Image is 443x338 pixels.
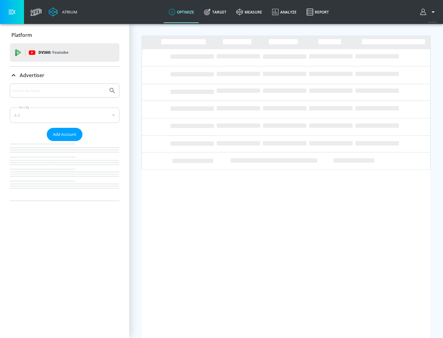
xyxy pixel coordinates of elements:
input: Search by name [12,87,106,95]
nav: list of Advertiser [10,141,119,201]
label: Sort By [18,105,31,109]
a: Analyze [267,1,301,23]
p: Advertiser [20,72,44,79]
button: Add Account [47,128,82,141]
div: DV360: Youtube [10,43,119,62]
a: Target [199,1,231,23]
div: Platform [10,26,119,44]
p: DV360: [38,49,68,56]
div: Advertiser [10,67,119,84]
span: v 4.24.0 [428,20,437,24]
a: Atrium [49,7,77,17]
div: Atrium [60,9,77,15]
p: Youtube [52,49,68,56]
div: A-Z [10,108,119,123]
a: measure [231,1,267,23]
a: Report [301,1,334,23]
a: optimize [164,1,199,23]
p: Platform [11,32,32,38]
span: Add Account [53,131,76,138]
div: Advertiser [10,84,119,201]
